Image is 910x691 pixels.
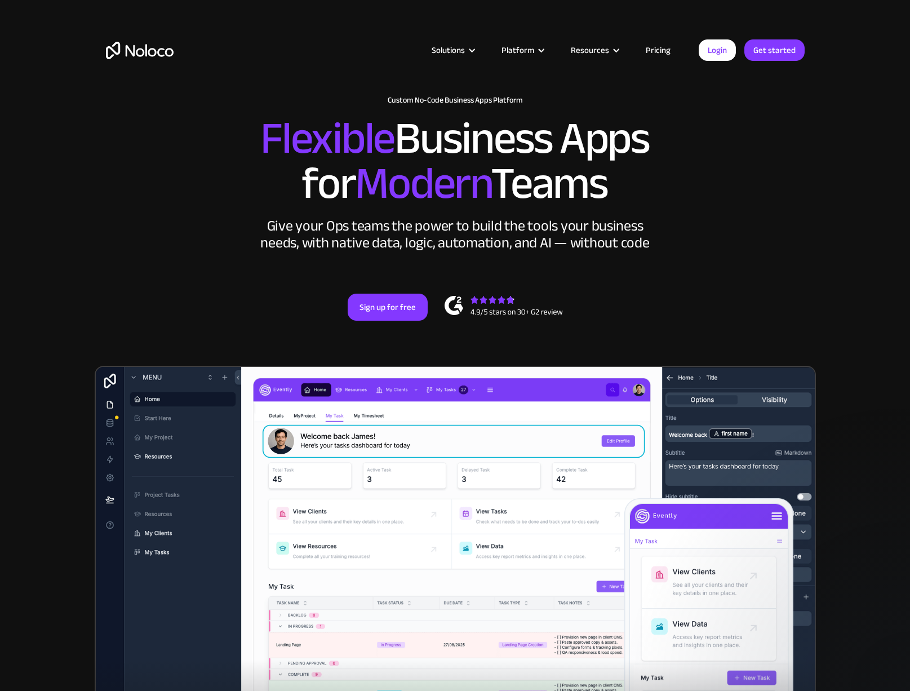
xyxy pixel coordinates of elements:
span: Flexible [260,96,394,180]
div: Solutions [432,43,465,57]
div: Platform [487,43,557,57]
span: Modern [355,141,491,225]
a: Get started [744,39,805,61]
div: Give your Ops teams the power to build the tools your business needs, with native data, logic, au... [258,218,652,251]
a: Pricing [632,43,685,57]
div: Resources [571,43,609,57]
a: Sign up for free [348,294,428,321]
a: Login [699,39,736,61]
div: Solutions [418,43,487,57]
a: home [106,42,174,59]
div: Platform [501,43,534,57]
h2: Business Apps for Teams [106,116,805,206]
div: Resources [557,43,632,57]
